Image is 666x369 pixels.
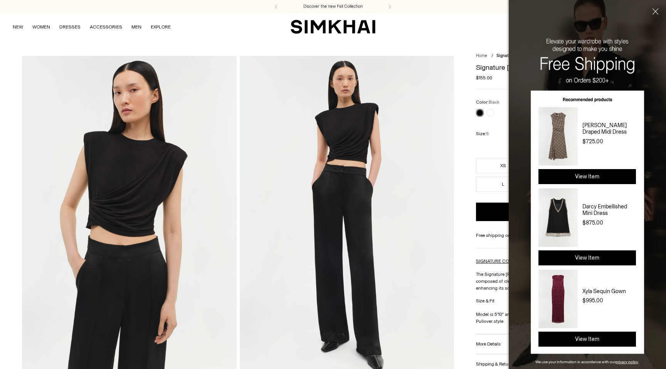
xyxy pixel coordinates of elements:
button: More Details [476,334,644,354]
button: View Item [538,332,636,347]
span: S [486,131,489,136]
h1: Signature [PERSON_NAME] Top [476,64,644,71]
div: $725.00 [582,136,636,148]
h3: More Details [476,342,500,347]
p: Model is 5'10" and wearing size Small Pullover style [476,311,644,325]
iframe: Sign Up via Text for Offers [6,340,77,363]
label: Color: [476,99,499,106]
span: Cropped crew neck t-shirt composed of clean stretch jersey. Modern draping creates a wrap silhoue... [476,272,631,291]
span: Signature [PERSON_NAME] Top [496,53,558,58]
div: [PERSON_NAME] Draped Midi Dress [582,122,636,136]
div: We use your information in accordance with our . [509,360,666,364]
h3: Shipping & Returns [476,362,515,367]
button: View Item [538,169,636,184]
div: $875.00 [582,217,636,229]
a: NEW [13,18,23,35]
button: Size & Fit [476,292,644,311]
a: MEN [131,18,141,35]
button: Add to Bag [476,203,644,221]
h3: Size & Fit [476,299,494,304]
a: privacy policy [616,360,638,364]
a: Discover the new Fall Collection [303,3,363,10]
a: Home [476,53,487,58]
a: EXPLORE [151,18,171,35]
button: XS [476,158,530,173]
button: L [476,176,530,192]
div: / [491,53,493,59]
button: View Item [538,250,636,265]
div: $995.00 [582,295,636,307]
p: The Signature [PERSON_NAME] Top in [476,271,644,292]
label: Size: [476,130,489,138]
a: ACCESSORIES [90,18,122,35]
a: WOMEN [32,18,50,35]
a: DRESSES [59,18,81,35]
a: SIMKHAI [291,19,375,34]
span: $155.00 [476,74,492,81]
span: Black [489,100,499,105]
div: Darcy Embellished Mini Dress [582,203,636,217]
a: SIGNATURE COLLECTION [476,258,531,264]
nav: breadcrumbs [476,53,644,59]
div: Xyla Sequin Gown [582,288,636,295]
div: Free shipping on all US orders $200+ [476,232,644,239]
